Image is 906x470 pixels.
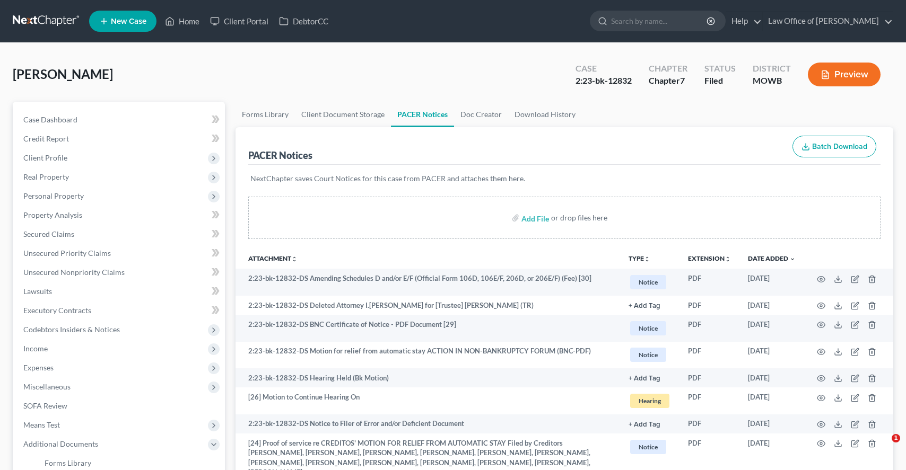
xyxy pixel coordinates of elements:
div: Filed [704,75,736,87]
button: TYPEunfold_more [629,255,650,262]
td: 2:23-bk-12832-DS Hearing Held (Bk Motion) [236,368,620,387]
button: Batch Download [792,136,876,158]
div: Case [576,63,632,75]
span: Hearing [630,394,669,408]
span: Notice [630,275,666,289]
td: PDF [679,368,739,387]
td: 2:23-bk-12832-DS Deleted Attorney I.[PERSON_NAME] for [Trustee] [PERSON_NAME] (TR) [236,296,620,315]
a: Download History [508,102,582,127]
span: Real Property [23,172,69,181]
a: Attachmentunfold_more [248,254,298,262]
td: PDF [679,414,739,433]
a: Home [160,12,205,31]
span: Notice [630,440,666,454]
a: Credit Report [15,129,225,148]
td: PDF [679,342,739,369]
a: Property Analysis [15,206,225,225]
a: Notice [629,438,671,456]
div: PACER Notices [248,149,312,162]
span: [PERSON_NAME] [13,66,113,82]
td: [DATE] [739,387,804,414]
td: 2:23-bk-12832-DS Amending Schedules D and/or E/F (Official Form 106D, 106E/F, 206D, or 206E/F) (F... [236,269,620,296]
span: Credit Report [23,134,69,143]
span: Means Test [23,420,60,429]
a: + Add Tag [629,300,671,311]
td: 2:23-bk-12832-DS Notice to Filer of Error and/or Deficient Document [236,414,620,433]
a: PACER Notices [391,102,454,127]
a: Hearing [629,392,671,410]
td: 2:23-bk-12832-DS Motion for relief from automatic stay ACTION IN NON-BANKRUPTCY FORUM (BNC-PDF) [236,342,620,369]
span: Personal Property [23,191,84,200]
a: + Add Tag [629,419,671,429]
i: unfold_more [725,256,731,262]
span: Batch Download [812,142,867,151]
a: Notice [629,346,671,363]
input: Search by name... [611,11,708,31]
a: Law Office of [PERSON_NAME] [763,12,893,31]
a: Unsecured Nonpriority Claims [15,263,225,282]
i: unfold_more [291,256,298,262]
span: SOFA Review [23,401,67,410]
td: [DATE] [739,414,804,433]
span: 1 [892,434,900,442]
span: Lawsuits [23,287,52,296]
a: Forms Library [236,102,295,127]
button: + Add Tag [629,421,660,428]
span: Miscellaneous [23,382,71,391]
a: Case Dashboard [15,110,225,129]
i: unfold_more [644,256,650,262]
span: Income [23,344,48,353]
div: MOWB [753,75,791,87]
a: SOFA Review [15,396,225,415]
a: Extensionunfold_more [688,254,731,262]
span: Codebtors Insiders & Notices [23,325,120,334]
a: Doc Creator [454,102,508,127]
a: Date Added expand_more [748,254,796,262]
span: Forms Library [45,458,91,467]
td: 2:23-bk-12832-DS BNC Certificate of Notice - PDF Document [29] [236,315,620,342]
p: NextChapter saves Court Notices for this case from PACER and attaches them here. [250,173,878,184]
a: + Add Tag [629,373,671,383]
div: or drop files here [551,212,607,223]
div: 2:23-bk-12832 [576,75,632,87]
span: Expenses [23,363,54,372]
div: Chapter [649,75,687,87]
a: Lawsuits [15,282,225,301]
a: Secured Claims [15,225,225,244]
span: New Case [111,17,146,25]
i: expand_more [789,256,796,262]
button: + Add Tag [629,303,660,309]
td: [DATE] [739,269,804,296]
span: Unsecured Priority Claims [23,249,111,258]
iframe: Intercom live chat [870,434,895,459]
div: District [753,63,791,75]
span: Executory Contracts [23,306,91,315]
span: Secured Claims [23,229,74,238]
button: Preview [808,63,881,86]
a: Unsecured Priority Claims [15,244,225,263]
span: Property Analysis [23,210,82,219]
span: Client Profile [23,153,67,162]
a: Notice [629,320,671,337]
span: Notice [630,348,666,362]
td: [DATE] [739,296,804,315]
td: PDF [679,387,739,414]
button: + Add Tag [629,375,660,382]
td: [DATE] [739,368,804,387]
td: PDF [679,269,739,296]
td: PDF [679,296,739,315]
a: Executory Contracts [15,301,225,320]
span: 7 [680,75,685,85]
td: PDF [679,315,739,342]
span: Case Dashboard [23,115,77,124]
a: Client Portal [205,12,274,31]
td: [26] Motion to Continue Hearing On [236,387,620,414]
td: [DATE] [739,315,804,342]
span: Unsecured Nonpriority Claims [23,268,125,277]
span: Notice [630,321,666,335]
a: Notice [629,273,671,291]
a: Help [726,12,762,31]
div: Chapter [649,63,687,75]
div: Status [704,63,736,75]
a: Client Document Storage [295,102,391,127]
